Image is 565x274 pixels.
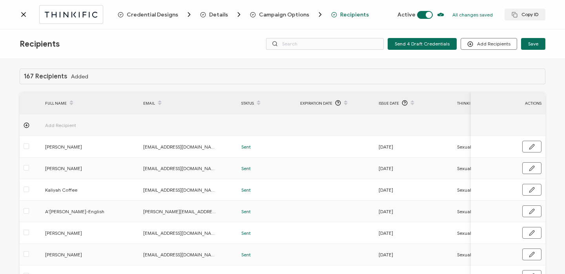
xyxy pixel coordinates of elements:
span: Sent [241,142,251,151]
span: Issue Date [379,99,399,108]
span: [EMAIL_ADDRESS][DOMAIN_NAME] [143,185,218,194]
span: [EMAIL_ADDRESS][DOMAIN_NAME] [143,142,218,151]
span: Recipients [331,12,369,18]
span: Copy ID [512,12,538,18]
span: Credential Designs [127,12,178,18]
div: EMAIL [139,96,237,110]
span: [PERSON_NAME] [45,229,120,238]
img: thinkific.svg [44,10,99,20]
span: Sent [241,185,251,194]
span: [DATE] [379,164,393,173]
iframe: Chat Widget [526,236,565,274]
span: Active [397,11,416,18]
span: Expiration Date [300,99,332,108]
span: A'[PERSON_NAME]-English [45,207,120,216]
span: [EMAIL_ADDRESS][DOMAIN_NAME] [143,164,218,173]
button: Save [521,38,545,50]
span: [EMAIL_ADDRESS][DOMAIN_NAME] [143,250,218,259]
span: Details [209,12,228,18]
span: [PERSON_NAME][EMAIL_ADDRESS][DOMAIN_NAME] [143,207,218,216]
span: Sent [241,229,251,238]
button: Send 4 Draft Credentials [388,38,457,50]
div: Status [237,96,296,110]
div: Breadcrumb [118,11,369,18]
span: Campaign Options [250,11,324,18]
span: [EMAIL_ADDRESS][DOMAIN_NAME] [143,229,218,238]
button: Copy ID [505,9,545,20]
span: Add Recipient [45,121,120,130]
span: [DATE] [379,142,393,151]
span: [PERSON_NAME] [45,164,120,173]
span: [DATE] [379,250,393,259]
div: FULL NAME [41,96,139,110]
p: All changes saved [452,12,493,18]
span: Added [71,74,88,80]
div: ACTIONS [471,99,545,108]
button: Add Recipients [461,38,517,50]
span: Details [200,11,243,18]
span: Credential Designs [118,11,193,18]
input: Search [266,38,384,50]
span: Sent [241,207,251,216]
span: Campaign Options [259,12,309,18]
span: Recipients [20,39,60,49]
h1: 167 Recipients [24,73,67,80]
span: Kaliyah Coffee [45,185,120,194]
span: [DATE] [379,207,393,216]
span: [PERSON_NAME] [45,142,120,151]
div: Thinkific Course Name [453,99,532,108]
span: Sent [241,250,251,259]
span: Send 4 Draft Credentials [395,42,450,46]
span: [PERSON_NAME] [45,250,120,259]
span: Save [528,42,538,46]
span: Recipients [340,12,369,18]
span: [DATE] [379,229,393,238]
span: Sent [241,164,251,173]
span: [DATE] [379,185,393,194]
